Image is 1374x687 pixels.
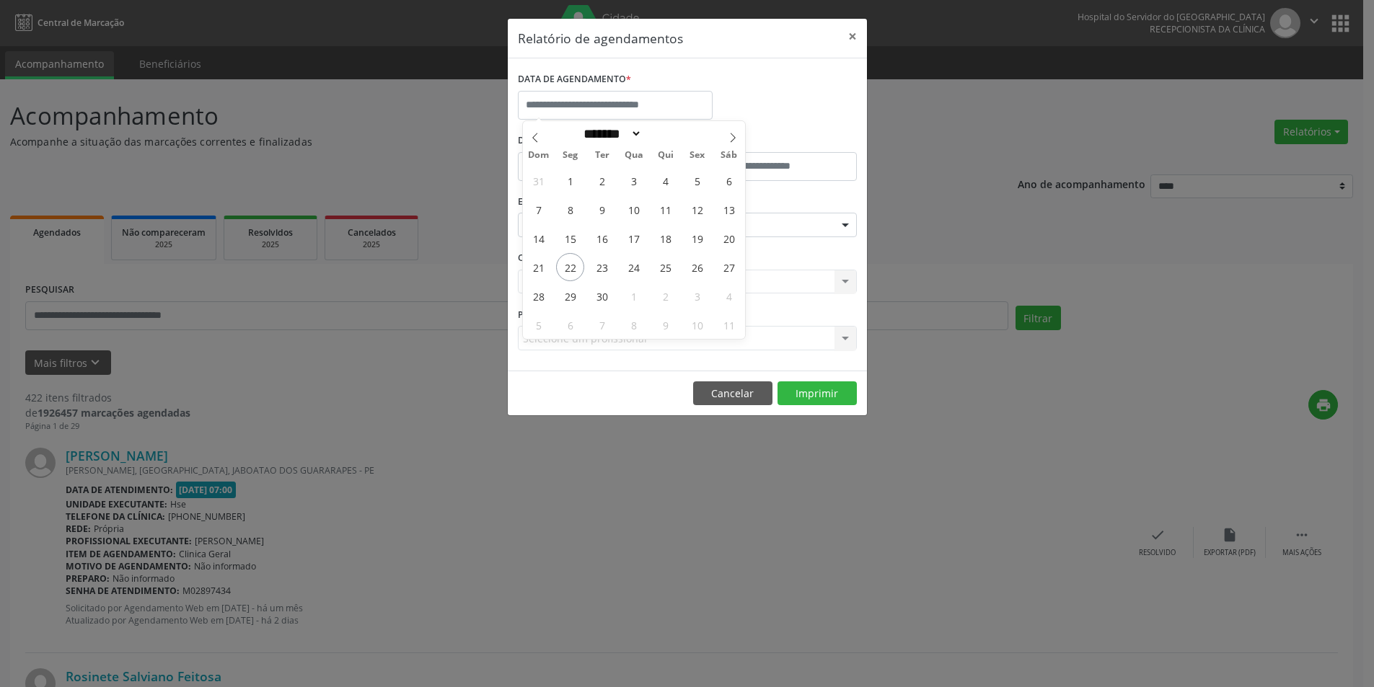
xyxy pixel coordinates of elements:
[588,282,616,310] span: Setembro 30, 2025
[713,151,745,160] span: Sáb
[682,151,713,160] span: Sex
[651,253,679,281] span: Setembro 25, 2025
[651,224,679,252] span: Setembro 18, 2025
[524,311,552,339] span: Outubro 5, 2025
[838,19,867,54] button: Close
[620,253,648,281] span: Setembro 24, 2025
[620,282,648,310] span: Outubro 1, 2025
[683,195,711,223] span: Setembro 12, 2025
[518,68,631,91] label: DATA DE AGENDAMENTO
[524,282,552,310] span: Setembro 28, 2025
[518,130,684,152] label: De
[588,311,616,339] span: Outubro 7, 2025
[620,195,648,223] span: Setembro 10, 2025
[715,195,743,223] span: Setembro 13, 2025
[642,126,690,141] input: Year
[715,167,743,195] span: Setembro 6, 2025
[555,151,586,160] span: Seg
[524,253,552,281] span: Setembro 21, 2025
[683,224,711,252] span: Setembro 19, 2025
[620,167,648,195] span: Setembro 3, 2025
[588,253,616,281] span: Setembro 23, 2025
[524,167,552,195] span: Agosto 31, 2025
[683,282,711,310] span: Outubro 3, 2025
[651,282,679,310] span: Outubro 2, 2025
[524,195,552,223] span: Setembro 7, 2025
[715,311,743,339] span: Outubro 11, 2025
[683,167,711,195] span: Setembro 5, 2025
[524,224,552,252] span: Setembro 14, 2025
[683,311,711,339] span: Outubro 10, 2025
[715,282,743,310] span: Outubro 4, 2025
[778,381,857,406] button: Imprimir
[556,253,584,281] span: Setembro 22, 2025
[620,224,648,252] span: Setembro 17, 2025
[588,224,616,252] span: Setembro 16, 2025
[651,195,679,223] span: Setembro 11, 2025
[578,126,642,141] select: Month
[683,253,711,281] span: Setembro 26, 2025
[518,247,558,270] label: CLÍNICA
[556,311,584,339] span: Outubro 6, 2025
[618,151,650,160] span: Qua
[693,381,772,406] button: Cancelar
[556,195,584,223] span: Setembro 8, 2025
[650,151,682,160] span: Qui
[715,224,743,252] span: Setembro 20, 2025
[586,151,618,160] span: Ter
[556,282,584,310] span: Setembro 29, 2025
[518,29,683,48] h5: Relatório de agendamentos
[691,130,857,152] label: ATÉ
[588,195,616,223] span: Setembro 9, 2025
[556,224,584,252] span: Setembro 15, 2025
[588,167,616,195] span: Setembro 2, 2025
[523,151,555,160] span: Dom
[620,311,648,339] span: Outubro 8, 2025
[715,253,743,281] span: Setembro 27, 2025
[651,311,679,339] span: Outubro 9, 2025
[518,303,583,326] label: PROFISSIONAL
[651,167,679,195] span: Setembro 4, 2025
[556,167,584,195] span: Setembro 1, 2025
[518,191,585,213] label: ESPECIALIDADE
